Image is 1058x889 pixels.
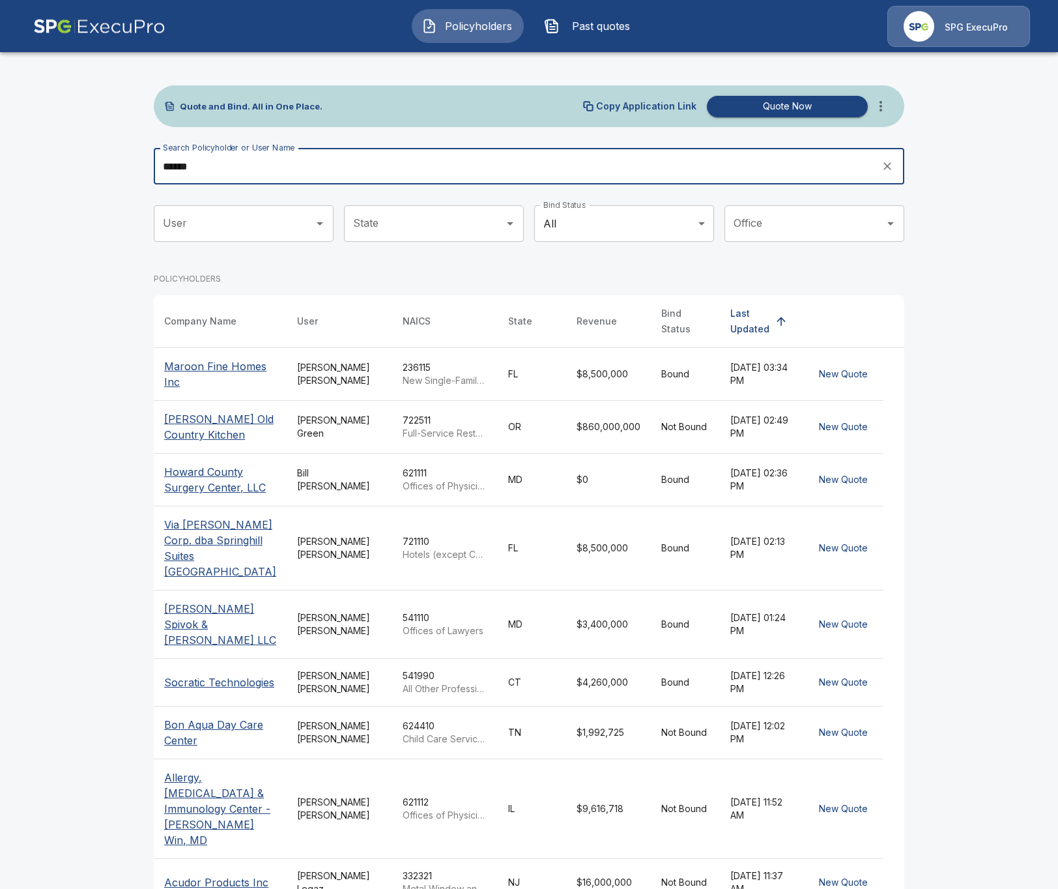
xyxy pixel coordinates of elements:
img: Policyholders Icon [422,18,437,34]
label: Bind Status [543,199,586,211]
td: Not Bound [651,759,720,859]
td: $4,260,000 [566,659,651,707]
button: New Quote [814,415,873,439]
td: Bound [651,590,720,659]
div: 236115 [403,361,487,387]
p: Socratic Technologies [164,675,274,690]
td: [DATE] 02:49 PM [720,401,803,454]
p: Hotels (except Casino Hotels) and Motels [403,548,487,561]
td: Bound [651,659,720,707]
td: $8,500,000 [566,348,651,401]
div: 621112 [403,796,487,822]
p: SPG ExecuPro [945,21,1008,34]
td: TN [498,707,566,759]
td: [DATE] 02:36 PM [720,454,803,506]
td: Bound [651,454,720,506]
div: All [534,205,714,242]
td: Not Bound [651,401,720,454]
p: Maroon Fine Homes Inc [164,358,276,390]
button: Open [311,214,329,233]
td: MD [498,590,566,659]
td: CT [498,659,566,707]
div: [PERSON_NAME] [PERSON_NAME] [297,361,382,387]
div: [PERSON_NAME] Green [297,414,382,440]
td: [DATE] 12:26 PM [720,659,803,707]
button: Quote Now [707,96,868,117]
button: New Quote [814,362,873,386]
span: Policyholders [442,18,514,34]
a: Agency IconSPG ExecuPro [887,6,1030,47]
div: NAICS [403,313,431,329]
td: $8,500,000 [566,506,651,590]
p: Full-Service Restaurants [403,427,487,440]
button: more [868,93,894,119]
div: 541110 [403,611,487,637]
td: $3,400,000 [566,590,651,659]
td: FL [498,506,566,590]
p: POLICYHOLDERS [154,273,221,285]
button: New Quote [814,671,873,695]
button: clear search [878,156,897,176]
td: [DATE] 12:02 PM [720,707,803,759]
div: 621111 [403,467,487,493]
button: Open [501,214,519,233]
div: User [297,313,318,329]
div: 541990 [403,669,487,695]
span: Past quotes [565,18,636,34]
div: 722511 [403,414,487,440]
p: All Other Professional, Scientific, and Technical Services [403,682,487,695]
p: Copy Application Link [596,102,696,111]
label: Search Policyholder or User Name [163,142,294,153]
p: Offices of Lawyers [403,624,487,637]
td: Bound [651,348,720,401]
td: MD [498,454,566,506]
div: 624410 [403,720,487,746]
td: $0 [566,454,651,506]
p: Offices of Physicians (except Mental Health Specialists) [403,480,487,493]
div: Company Name [164,313,236,329]
td: OR [498,401,566,454]
td: $860,000,000 [566,401,651,454]
img: AA Logo [33,6,165,47]
td: $9,616,718 [566,759,651,859]
p: Child Care Services [403,733,487,746]
td: $1,992,725 [566,707,651,759]
p: New Single-Family Housing Construction (except For-Sale Builders) [403,374,487,387]
button: New Quote [814,613,873,637]
p: Offices of Physicians, Mental Health Specialists [403,809,487,822]
div: Last Updated [730,306,769,337]
div: State [508,313,532,329]
button: Open [881,214,900,233]
button: New Quote [814,468,873,492]
td: [DATE] 01:24 PM [720,590,803,659]
img: Agency Icon [904,11,934,42]
p: Via [PERSON_NAME] Corp. dba Springhill Suites [GEOGRAPHIC_DATA] [164,517,276,579]
div: Bill [PERSON_NAME] [297,467,382,493]
td: [DATE] 03:34 PM [720,348,803,401]
img: Past quotes Icon [544,18,560,34]
p: Quote and Bind. All in One Place. [180,102,322,111]
td: [DATE] 11:52 AM [720,759,803,859]
td: FL [498,348,566,401]
td: IL [498,759,566,859]
div: [PERSON_NAME] [PERSON_NAME] [297,611,382,637]
div: [PERSON_NAME] [PERSON_NAME] [297,720,382,746]
p: Bon Aqua Day Care Center [164,717,276,748]
p: Allergy, [MEDICAL_DATA] & Immunology Center - [PERSON_NAME] Win, MD [164,770,276,848]
th: Bind Status [651,295,720,348]
div: [PERSON_NAME] [PERSON_NAME] [297,535,382,561]
button: New Quote [814,536,873,561]
div: [PERSON_NAME] [PERSON_NAME] [297,796,382,822]
p: Howard County Surgery Center, LLC [164,464,276,495]
div: Revenue [577,313,617,329]
button: Past quotes IconPast quotes [534,9,646,43]
button: New Quote [814,721,873,745]
div: 721110 [403,535,487,561]
a: Quote Now [702,96,868,117]
td: Not Bound [651,707,720,759]
button: New Quote [814,797,873,821]
button: Policyholders IconPolicyholders [412,9,524,43]
p: [PERSON_NAME] Spivok & [PERSON_NAME] LLC [164,601,276,648]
